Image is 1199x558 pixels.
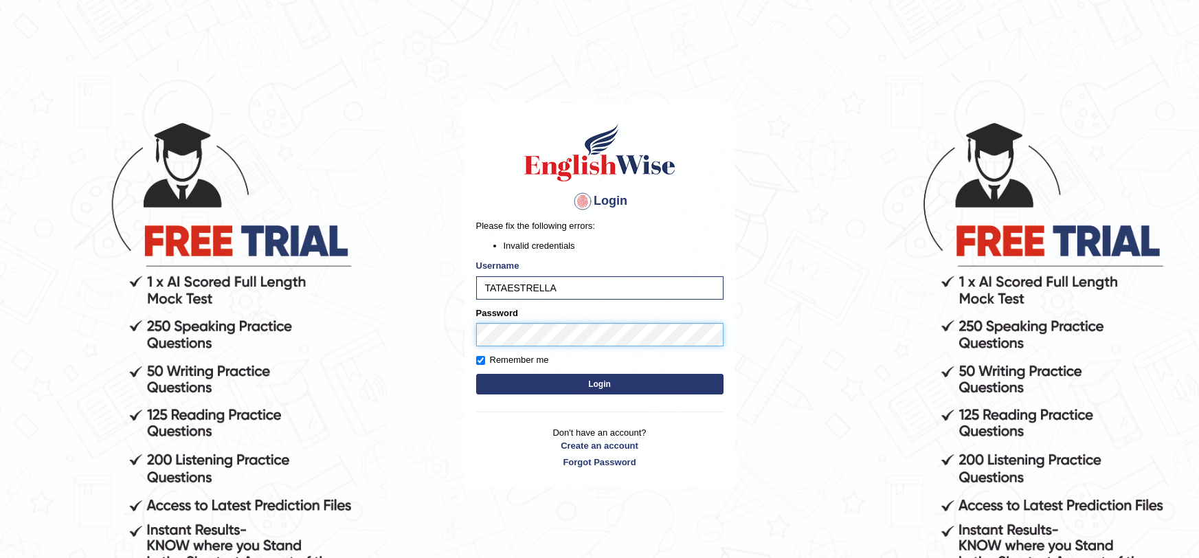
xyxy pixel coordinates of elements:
label: Password [476,306,518,320]
img: Logo of English Wise sign in for intelligent practice with AI [522,122,678,183]
label: Remember me [476,353,549,367]
p: Don't have an account? [476,426,724,469]
li: Invalid credentials [504,239,724,252]
label: Username [476,259,519,272]
button: Login [476,374,724,394]
a: Create an account [476,439,724,452]
h4: Login [476,190,724,212]
a: Forgot Password [476,456,724,469]
input: Remember me [476,356,485,365]
p: Please fix the following errors: [476,219,724,232]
